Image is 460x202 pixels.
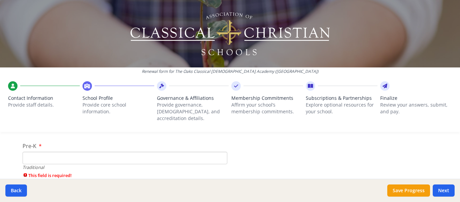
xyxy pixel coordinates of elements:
button: Save Progress [387,184,430,197]
span: Governance & Affiliations [157,95,229,102]
span: School Profile [83,95,154,102]
span: Finalize [380,95,452,102]
span: Membership Commitments [231,95,303,102]
span: This field is required! [23,172,227,179]
p: Provide staff details. [8,102,80,108]
button: Next [433,184,455,197]
p: Provide governance, [DEMOGRAPHIC_DATA], and accreditation details. [157,102,229,122]
p: Provide core school information. [83,102,154,115]
div: Traditional [23,164,227,171]
p: Affirm your school’s membership commitments. [231,102,303,115]
button: Back [5,184,27,197]
p: Review your answers, submit, and pay. [380,102,452,115]
span: Contact Information [8,95,80,102]
img: Logo [129,10,331,57]
span: Subscriptions & Partnerships [306,95,377,102]
p: Explore optional resources for your school. [306,102,377,115]
span: Pre-K [23,142,36,150]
